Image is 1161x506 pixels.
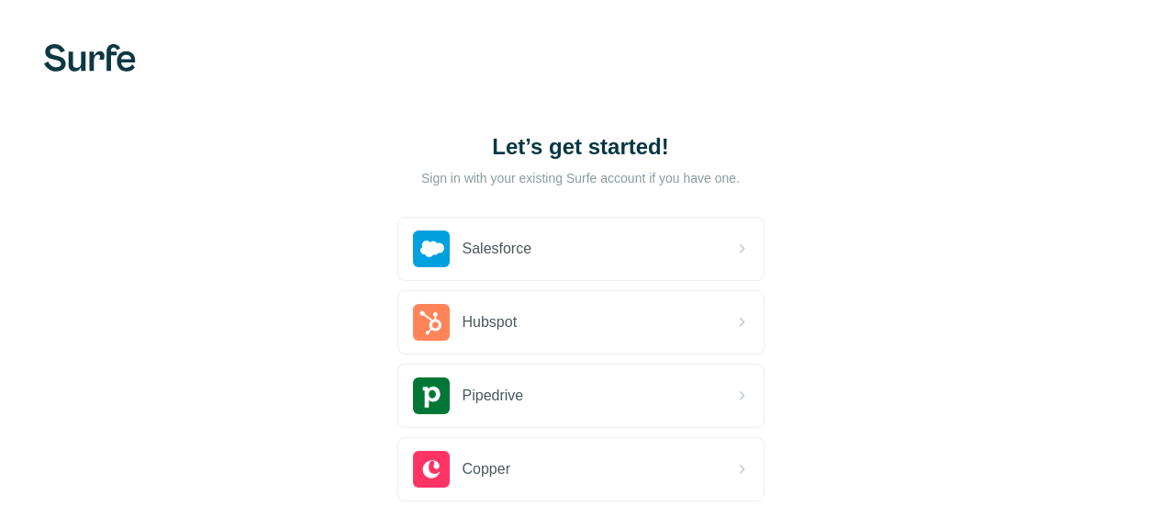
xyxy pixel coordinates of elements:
img: Surfe's logo [44,44,136,72]
img: hubspot's logo [413,304,450,341]
span: Salesforce [463,238,532,260]
img: salesforce's logo [413,231,450,267]
span: Pipedrive [463,385,524,407]
span: Hubspot [463,311,518,333]
span: Copper [463,458,510,480]
img: pipedrive's logo [413,377,450,414]
h1: Let’s get started! [397,132,765,162]
p: Sign in with your existing Surfe account if you have one. [421,169,740,187]
img: copper's logo [413,451,450,488]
